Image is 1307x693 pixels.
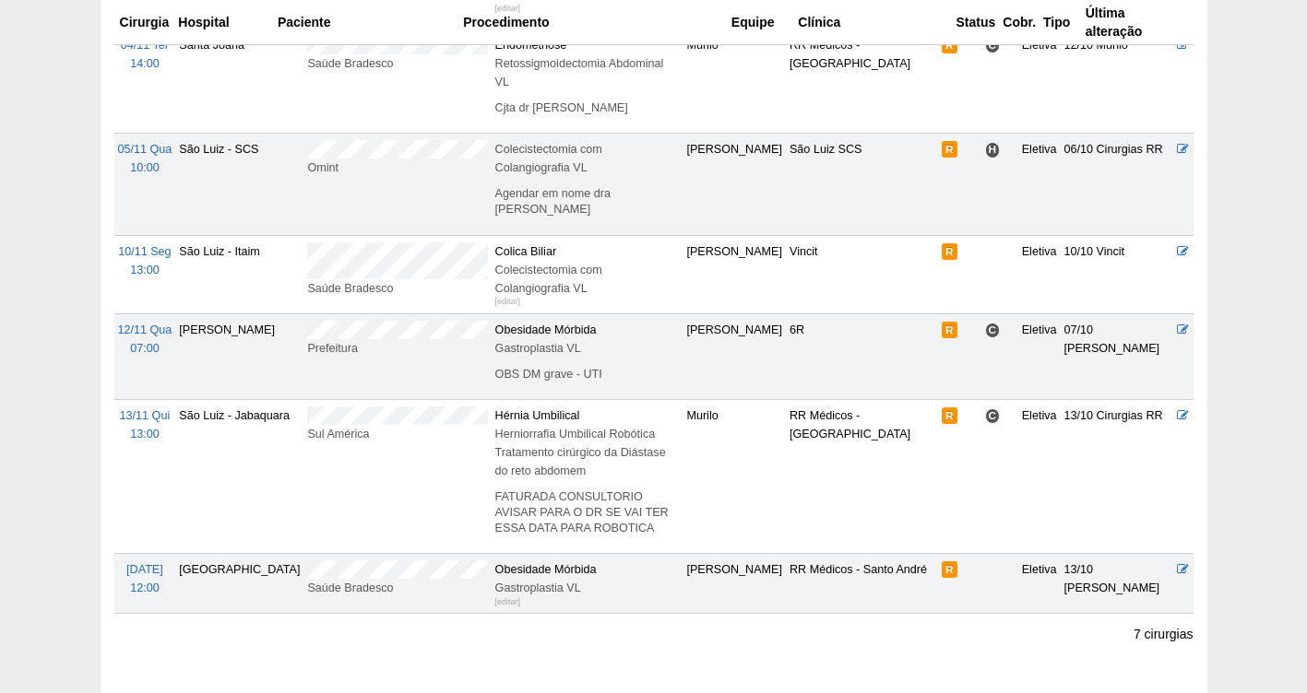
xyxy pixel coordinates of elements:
[1018,29,1061,133] td: Eletiva
[130,428,160,440] span: 13:00
[307,579,487,597] div: Saúde Bradesco
[175,235,303,313] td: São Luiz - Itaim
[1018,399,1061,553] td: Eletiva
[683,235,786,313] td: [PERSON_NAME]
[130,264,160,276] span: 13:00
[1061,235,1174,313] td: 10/10 Vincit
[942,322,957,338] span: Reservada
[175,29,303,133] td: Santa Joana
[492,554,683,614] td: Obesidade Mórbida
[120,409,171,440] a: 13/11 Qui 13:00
[307,339,487,358] div: Prefeitura
[1177,143,1189,156] a: Editar
[1177,39,1189,52] a: Editar
[1061,29,1174,133] td: 12/10 Murilo
[786,554,938,614] td: RR Médicos - Santo André
[683,313,786,399] td: [PERSON_NAME]
[307,54,487,73] div: Saúde Bradesco
[683,134,786,235] td: [PERSON_NAME]
[942,561,957,578] span: Reservada
[985,323,1001,338] span: Consultório
[942,243,957,260] span: Reservada
[985,408,1001,424] span: Consultório
[1061,134,1174,235] td: 06/10 Cirurgias RR
[495,261,680,298] div: Colecistectomia com Colangiografia VL
[175,554,303,614] td: [GEOGRAPHIC_DATA]
[118,323,172,355] a: 12/11 Qua 07:00
[121,39,169,70] a: 04/11 Ter 14:00
[683,29,786,133] td: Murilo
[495,54,680,91] div: Retossigmoidectomia Abdominal VL
[495,367,680,382] p: OBS DM grave - UTI
[1177,323,1189,336] a: Editar
[1061,313,1174,399] td: 07/10 [PERSON_NAME]
[683,554,786,614] td: [PERSON_NAME]
[985,38,1001,53] span: Consultório
[786,313,938,399] td: 6R
[786,134,938,235] td: São Luiz SCS
[942,141,957,158] span: Reservada
[786,29,938,133] td: RR Médicos - [GEOGRAPHIC_DATA]
[1061,554,1174,614] td: 13/10 [PERSON_NAME]
[495,100,680,116] p: Cjta dr [PERSON_NAME]
[1018,554,1061,614] td: Eletiva
[126,563,163,594] a: [DATE] 12:00
[1018,313,1061,399] td: Eletiva
[1177,563,1189,576] a: Editar
[492,313,683,399] td: Obesidade Mórbida
[495,443,680,480] div: Tratamento cirúrgico da Diástase do reto abdomem
[307,279,487,298] div: Saúde Bradesco
[495,140,680,177] div: Colecistectomia com Colangiografia VL
[492,29,683,133] td: Endometriose
[492,399,683,553] td: Hérnia Umbilical
[1177,245,1189,258] a: Editar
[118,323,172,336] span: 12/11 Qua
[1134,626,1194,643] p: 7 cirurgias
[495,292,521,311] div: [editar]
[495,489,680,536] p: FATURADA CONSULTORIO AVISAR PARA O DR SE VAI TER ESSA DATA PARA ROBOTICA
[175,399,303,553] td: São Luiz - Jabaquara
[120,409,171,422] span: 13/11 Qui
[118,143,172,174] a: 05/11 Qua 10:00
[683,399,786,553] td: Murilo
[130,342,160,355] span: 07:00
[495,579,680,597] div: Gastroplastia VL
[786,235,938,313] td: Vincit
[121,39,169,52] span: 04/11 Ter
[495,425,680,443] div: Herniorrafia Umbilical Robótica
[118,143,172,156] span: 05/11 Qua
[495,339,680,358] div: Gastroplastia VL
[130,581,160,594] span: 12:00
[130,57,160,70] span: 14:00
[307,159,487,177] div: Omint
[118,245,171,258] span: 10/11 Seg
[126,563,163,576] span: [DATE]
[175,313,303,399] td: [PERSON_NAME]
[495,186,680,217] p: Agendar em nome dra [PERSON_NAME]
[307,425,487,443] div: Sul América
[118,245,171,276] a: 10/11 Seg 13:00
[985,142,1001,158] span: Hospital
[492,235,683,313] td: Colica Biliar
[1018,134,1061,235] td: Eletiva
[1061,399,1174,553] td: 13/10 Cirurgias RR
[1018,235,1061,313] td: Eletiva
[175,134,303,235] td: São Luiz - SCS
[130,161,160,174] span: 10:00
[1177,409,1189,422] a: Editar
[786,399,938,553] td: RR Médicos - [GEOGRAPHIC_DATA]
[942,407,957,424] span: Reservada
[495,593,521,611] div: [editar]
